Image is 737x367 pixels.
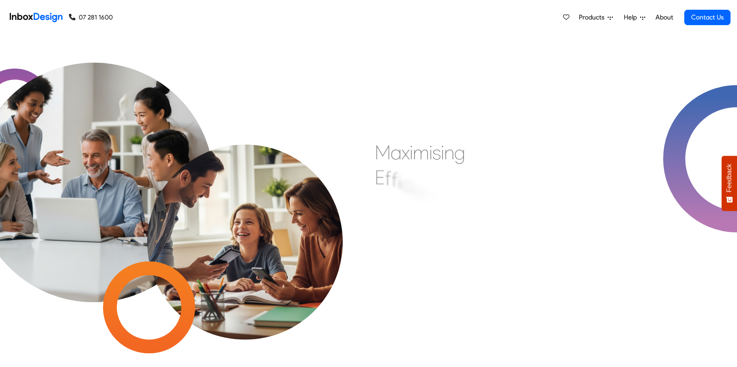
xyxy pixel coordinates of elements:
div: i [429,140,432,165]
div: M [375,140,391,165]
a: About [653,9,675,26]
div: E [375,165,385,189]
div: Maximising Efficient & Engagement, Connecting Schools, Families, and Students. [375,140,572,262]
a: Help [621,9,649,26]
div: i [410,140,413,165]
img: parents_with_child.png [123,96,367,340]
div: n [424,182,434,207]
div: g [454,140,465,165]
span: Help [624,13,640,22]
a: Products [576,9,616,26]
div: e [414,178,424,203]
div: a [391,140,402,165]
div: i [398,170,401,194]
div: c [401,172,411,196]
div: m [413,140,429,165]
div: x [402,140,410,165]
div: t [434,187,440,211]
div: n [444,140,454,165]
a: Contact Us [684,10,731,25]
span: Feedback [726,164,733,192]
div: i [441,140,444,165]
div: i [411,175,414,200]
a: 07 281 1600 [69,13,113,22]
div: f [385,166,391,191]
span: Products [579,13,608,22]
button: Feedback - Show survey [722,156,737,211]
div: f [391,168,398,192]
div: s [432,140,441,165]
